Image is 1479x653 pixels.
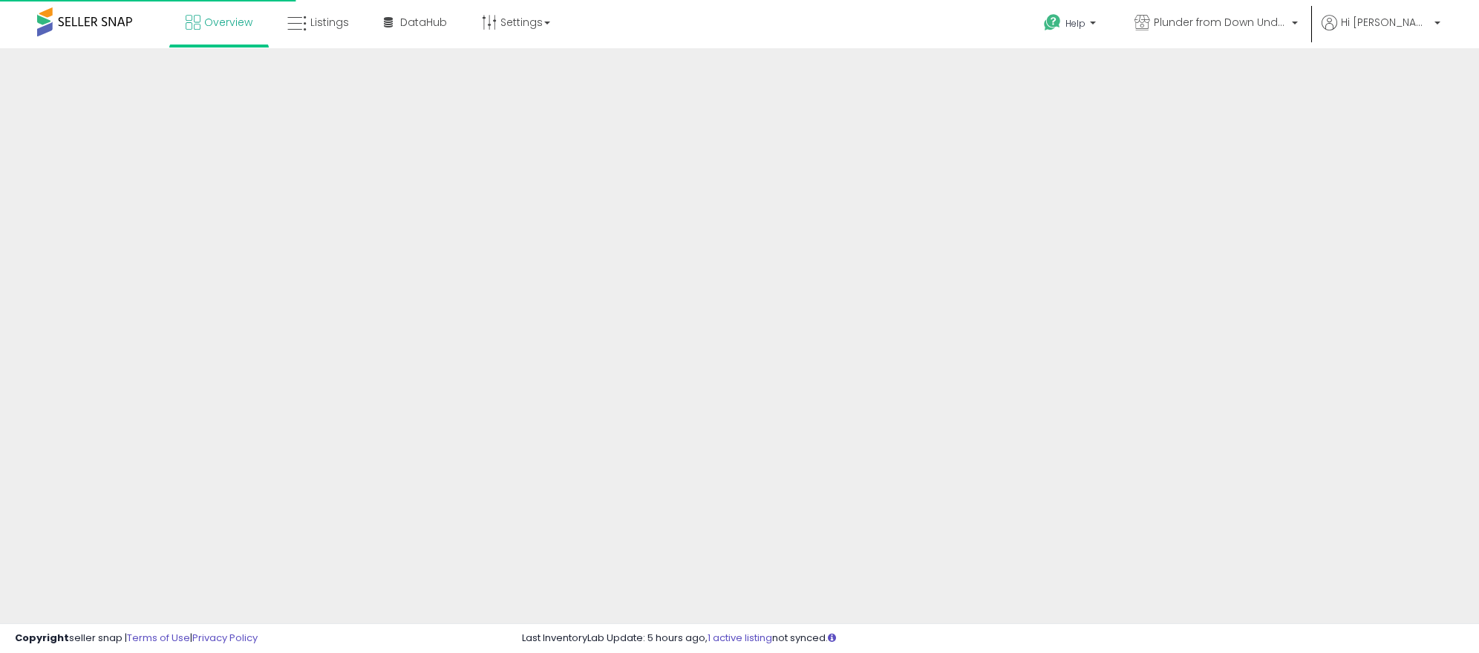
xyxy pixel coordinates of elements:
[310,15,349,30] span: Listings
[204,15,252,30] span: Overview
[1154,15,1287,30] span: Plunder from Down Under Shop
[400,15,447,30] span: DataHub
[15,631,258,646] div: seller snap | |
[522,631,1464,646] div: Last InventoryLab Update: 5 hours ago, not synced.
[708,631,772,645] a: 1 active listing
[1065,17,1085,30] span: Help
[1341,15,1430,30] span: Hi [PERSON_NAME]
[127,631,190,645] a: Terms of Use
[15,631,69,645] strong: Copyright
[1043,13,1062,32] i: Get Help
[1322,15,1440,48] a: Hi [PERSON_NAME]
[192,631,258,645] a: Privacy Policy
[1032,2,1111,48] a: Help
[828,633,836,643] i: Click here to read more about un-synced listings.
